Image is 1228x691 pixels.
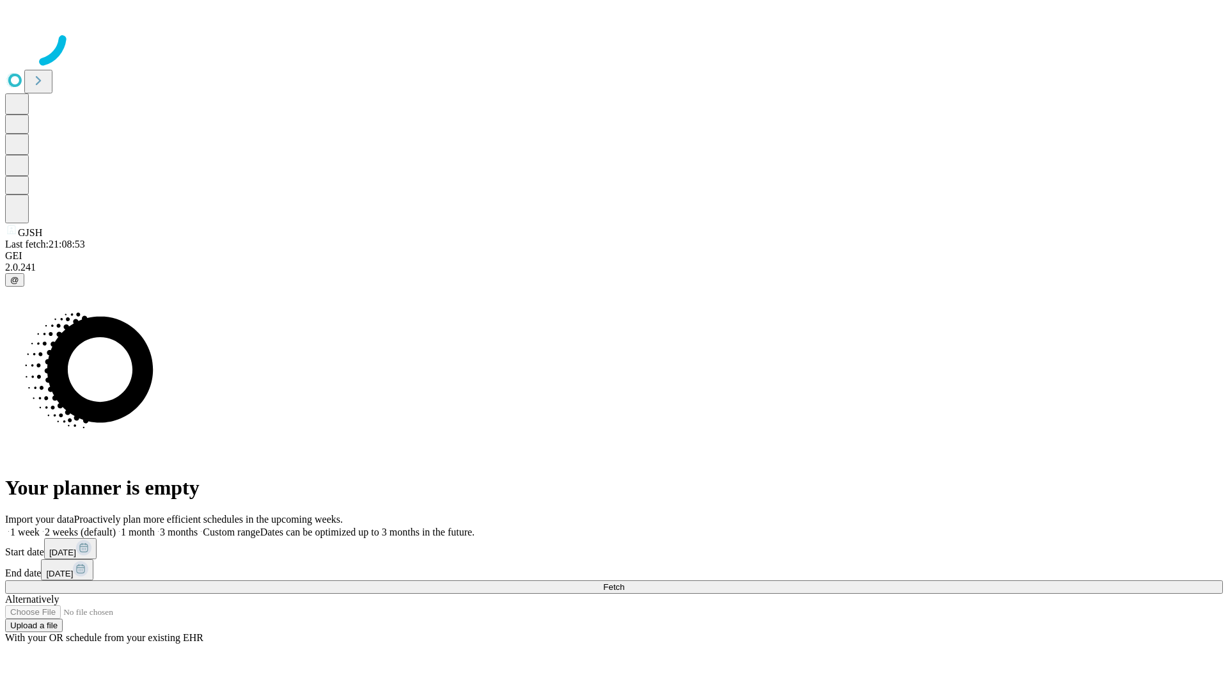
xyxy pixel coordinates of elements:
[10,275,19,285] span: @
[121,527,155,537] span: 1 month
[18,227,42,238] span: GJSH
[5,239,85,250] span: Last fetch: 21:08:53
[5,250,1223,262] div: GEI
[160,527,198,537] span: 3 months
[203,527,260,537] span: Custom range
[5,538,1223,559] div: Start date
[5,559,1223,580] div: End date
[44,538,97,559] button: [DATE]
[5,632,203,643] span: With your OR schedule from your existing EHR
[46,569,73,578] span: [DATE]
[5,514,74,525] span: Import your data
[5,619,63,632] button: Upload a file
[74,514,343,525] span: Proactively plan more efficient schedules in the upcoming weeks.
[49,548,76,557] span: [DATE]
[10,527,40,537] span: 1 week
[5,476,1223,500] h1: Your planner is empty
[260,527,475,537] span: Dates can be optimized up to 3 months in the future.
[5,262,1223,273] div: 2.0.241
[5,594,59,605] span: Alternatively
[5,273,24,287] button: @
[603,582,624,592] span: Fetch
[41,559,93,580] button: [DATE]
[5,580,1223,594] button: Fetch
[45,527,116,537] span: 2 weeks (default)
